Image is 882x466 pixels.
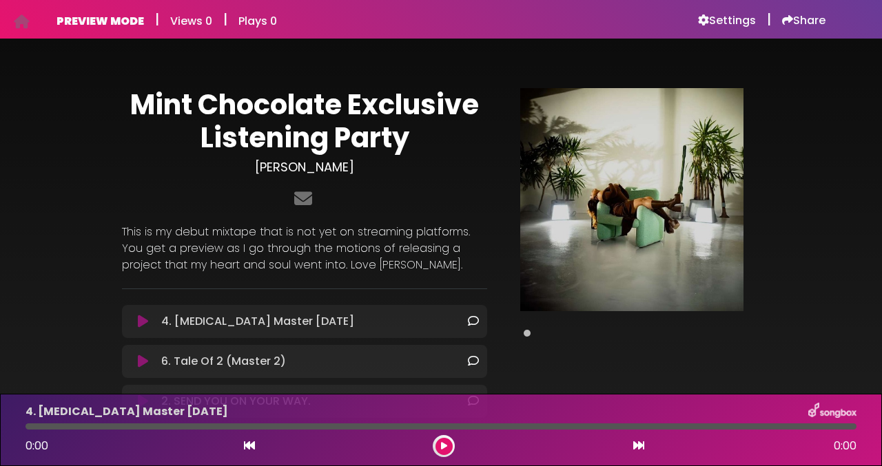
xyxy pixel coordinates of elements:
[161,353,286,370] p: 6. Tale Of 2 (Master 2)
[57,14,144,28] h6: PREVIEW MODE
[223,11,227,28] h5: |
[782,14,825,28] a: Share
[698,14,756,28] a: Settings
[25,438,48,454] span: 0:00
[238,14,277,28] h6: Plays 0
[122,88,487,154] h1: Mint Chocolate Exclusive Listening Party
[520,88,743,311] img: Main Media
[767,11,771,28] h5: |
[834,438,857,454] span: 0:00
[122,160,487,175] h3: [PERSON_NAME]
[170,14,212,28] h6: Views 0
[25,403,228,420] p: 4. [MEDICAL_DATA] Master [DATE]
[155,11,159,28] h5: |
[161,393,311,410] p: 2. SEND YOU ON YOUR WAY.
[808,403,857,421] img: songbox-logo-white.png
[122,224,487,273] p: This is my debut mixtape that is not yet on streaming platforms. You get a preview as I go throug...
[161,313,354,330] p: 4. [MEDICAL_DATA] Master [DATE]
